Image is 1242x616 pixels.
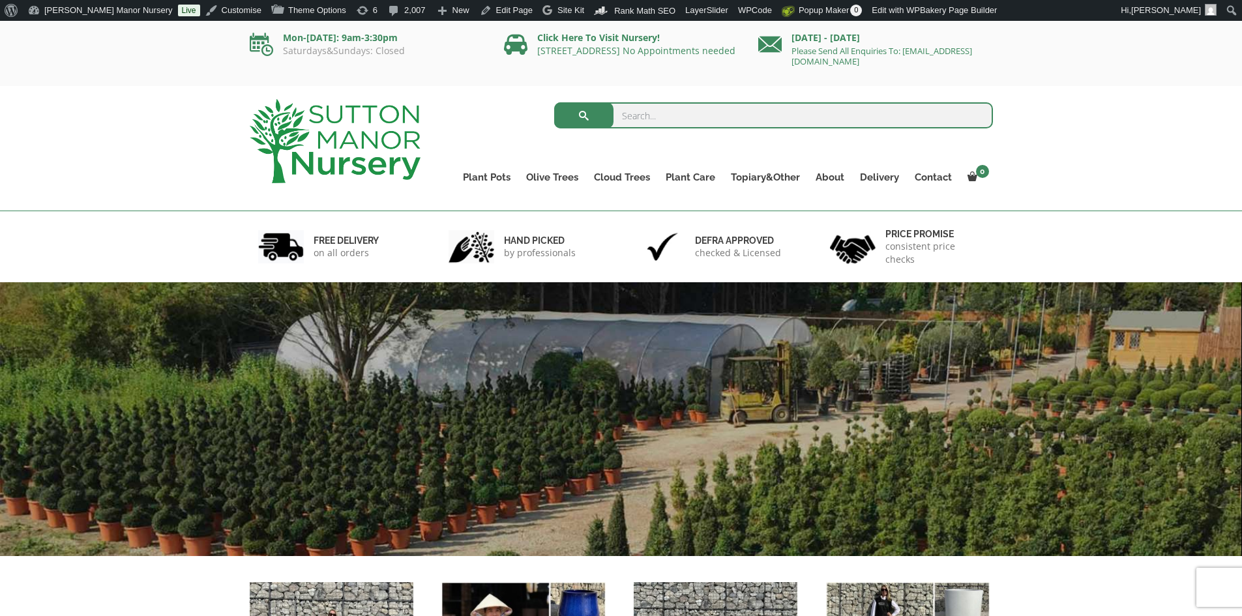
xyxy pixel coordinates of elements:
[250,46,484,56] p: Saturdays&Sundays: Closed
[976,165,989,178] span: 0
[850,5,862,16] span: 0
[518,168,586,186] a: Olive Trees
[885,228,984,240] h6: Price promise
[695,235,781,246] h6: Defra approved
[504,235,576,246] h6: hand picked
[614,6,675,16] span: Rank Math SEO
[504,246,576,259] p: by professionals
[723,168,808,186] a: Topiary&Other
[554,102,993,128] input: Search...
[178,5,200,16] a: Live
[537,31,660,44] a: Click Here To Visit Nursery!
[586,168,658,186] a: Cloud Trees
[791,45,972,67] a: Please Send All Enquiries To: [EMAIL_ADDRESS][DOMAIN_NAME]
[808,168,852,186] a: About
[658,168,723,186] a: Plant Care
[537,44,735,57] a: [STREET_ADDRESS] No Appointments needed
[830,227,876,267] img: 4.jpg
[449,230,494,263] img: 2.jpg
[250,99,421,183] img: logo
[885,240,984,266] p: consistent price checks
[907,168,960,186] a: Contact
[258,230,304,263] img: 1.jpg
[852,168,907,186] a: Delivery
[314,246,379,259] p: on all orders
[695,246,781,259] p: checked & Licensed
[455,168,518,186] a: Plant Pots
[758,30,993,46] p: [DATE] - [DATE]
[314,235,379,246] h6: FREE DELIVERY
[960,168,993,186] a: 0
[1131,5,1201,15] span: [PERSON_NAME]
[250,30,484,46] p: Mon-[DATE]: 9am-3:30pm
[557,5,584,15] span: Site Kit
[640,230,685,263] img: 3.jpg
